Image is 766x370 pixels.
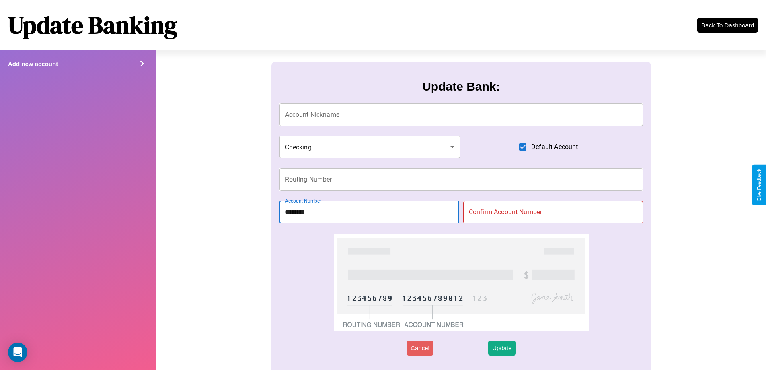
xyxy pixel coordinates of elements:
h1: Update Banking [8,8,177,41]
img: check [334,234,588,331]
button: Cancel [407,341,433,356]
div: Checking [279,136,460,158]
span: Default Account [531,142,578,152]
button: Back To Dashboard [697,18,758,33]
label: Account Number [285,197,321,204]
div: Open Intercom Messenger [8,343,27,362]
h4: Add new account [8,60,58,67]
h3: Update Bank: [422,80,500,93]
div: Give Feedback [756,169,762,201]
button: Update [488,341,515,356]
